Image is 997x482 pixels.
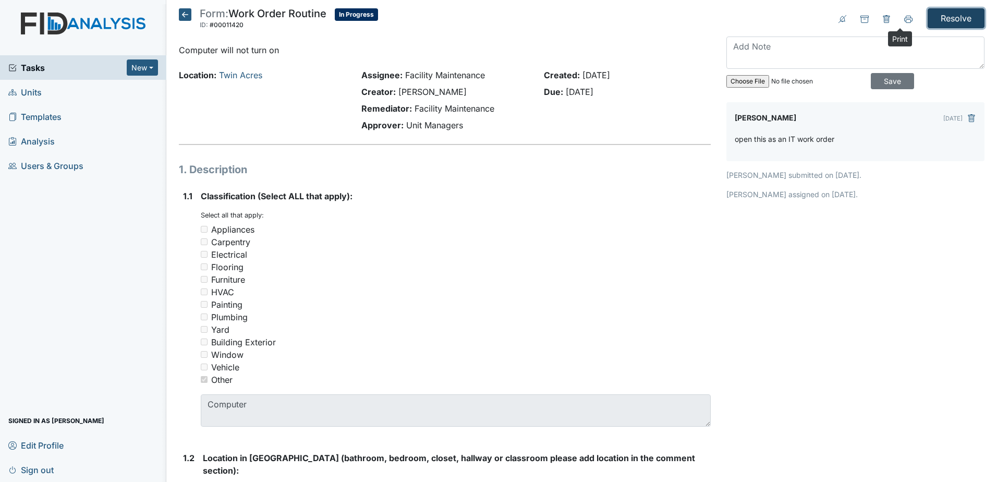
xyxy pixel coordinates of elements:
span: In Progress [335,8,378,21]
span: Templates [8,109,62,125]
p: open this as an IT work order [735,134,834,144]
span: Classification (Select ALL that apply): [201,191,352,201]
span: [DATE] [566,87,593,97]
input: Electrical [201,251,208,258]
input: Vehicle [201,364,208,370]
input: Flooring [201,263,208,270]
span: Analysis [8,133,55,149]
strong: Assignee: [361,70,403,80]
label: 1.1 [183,190,192,202]
input: HVAC [201,288,208,295]
label: [PERSON_NAME] [735,111,796,125]
span: Sign out [8,462,54,478]
div: Carpentry [211,236,250,248]
input: Yard [201,326,208,333]
span: Edit Profile [8,437,64,453]
input: Carpentry [201,238,208,245]
p: [PERSON_NAME] assigned on [DATE]. [726,189,984,200]
small: Select all that apply: [201,211,264,219]
span: Facility Maintenance [415,103,494,114]
div: Yard [211,323,229,336]
a: Tasks [8,62,127,74]
button: New [127,59,158,76]
span: Units [8,84,42,100]
strong: Approver: [361,120,404,130]
div: HVAC [211,286,234,298]
strong: Due: [544,87,563,97]
strong: Creator: [361,87,396,97]
div: Window [211,348,244,361]
span: [PERSON_NAME] [398,87,467,97]
div: Building Exterior [211,336,276,348]
textarea: Computer [201,394,711,427]
input: Building Exterior [201,339,208,345]
div: Other [211,373,233,386]
div: Print [888,31,912,46]
label: 1.2 [183,452,194,464]
span: Signed in as [PERSON_NAME] [8,413,104,429]
small: [DATE] [943,115,963,122]
p: [PERSON_NAME] submitted on [DATE]. [726,170,984,180]
p: Computer will not turn on [179,44,711,56]
span: [DATE] [582,70,610,80]
input: Painting [201,301,208,308]
span: Form: [200,7,228,20]
span: #00011420 [210,21,244,29]
a: Twin Acres [219,70,262,80]
strong: Location: [179,70,216,80]
span: ID: [200,21,208,29]
strong: Remediator: [361,103,412,114]
input: Plumbing [201,314,208,320]
div: Painting [211,298,242,311]
input: Other [201,376,208,383]
input: Appliances [201,226,208,233]
div: Furniture [211,273,245,286]
span: Facility Maintenance [405,70,485,80]
input: Save [871,73,914,89]
div: Work Order Routine [200,8,326,31]
input: Furniture [201,276,208,283]
div: Plumbing [211,311,248,323]
span: Users & Groups [8,158,83,174]
h1: 1. Description [179,162,711,177]
span: Unit Managers [406,120,463,130]
span: Location in [GEOGRAPHIC_DATA] (bathroom, bedroom, closet, hallway or classroom please add locatio... [203,453,695,476]
div: Vehicle [211,361,239,373]
input: Resolve [928,8,984,28]
strong: Created: [544,70,580,80]
input: Window [201,351,208,358]
div: Flooring [211,261,244,273]
div: Electrical [211,248,247,261]
div: Appliances [211,223,254,236]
